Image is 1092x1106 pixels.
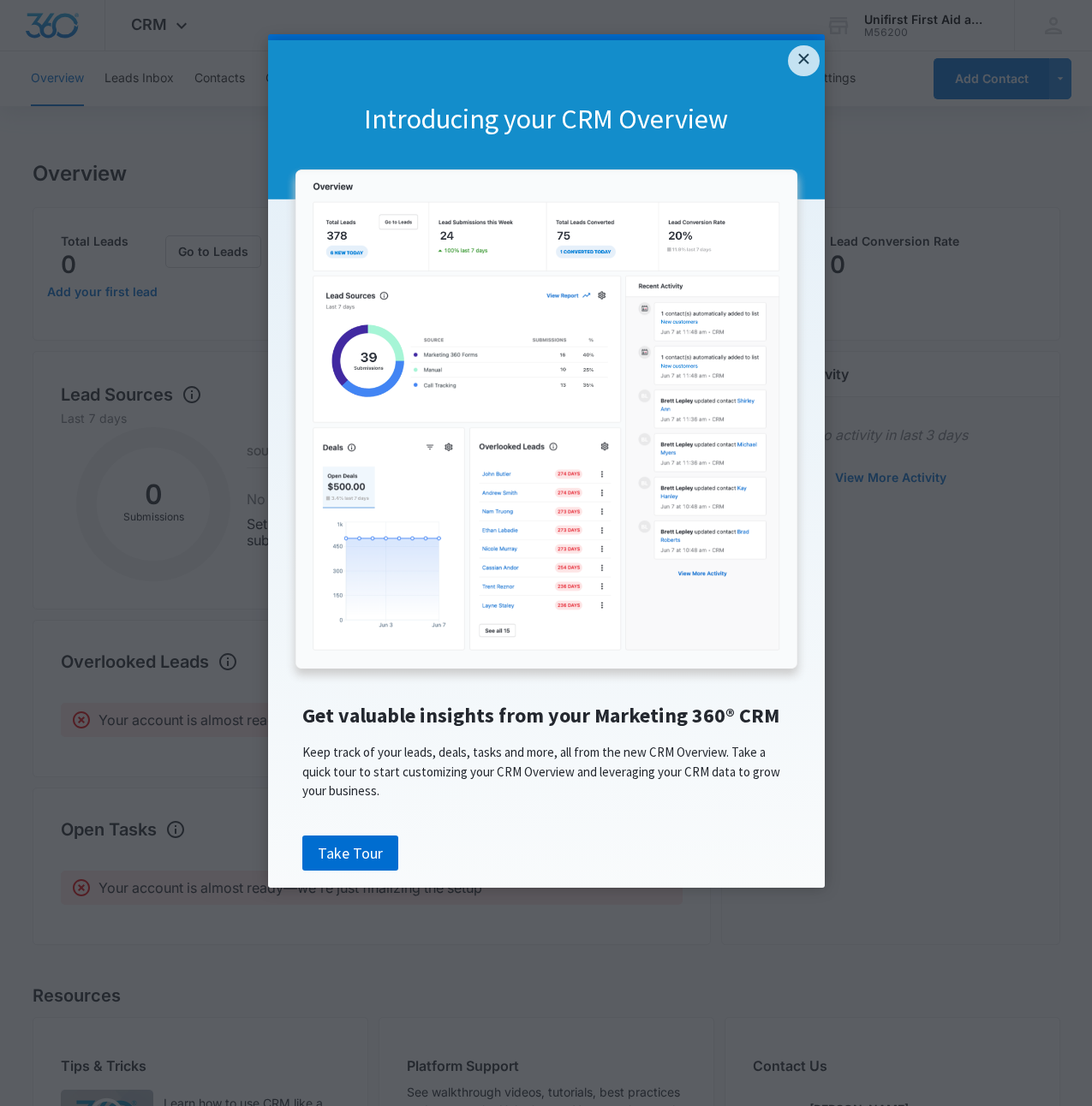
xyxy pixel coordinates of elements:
[302,744,780,799] span: Keep track of your leads, deals, tasks and more, all from the new CRM Overview. Take a quick tour...
[788,45,819,76] a: Close modal
[268,102,825,138] h1: Introducing your CRM Overview
[268,34,825,40] div: current step
[302,702,779,728] span: Get valuable insights from your Marketing 360® CRM
[302,835,398,871] a: Take Tour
